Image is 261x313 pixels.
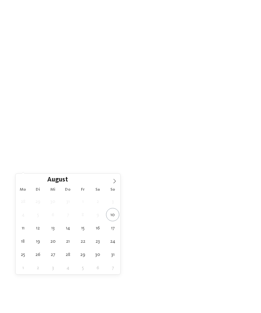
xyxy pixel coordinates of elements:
span: [PERSON_NAME] und sein Team [20,288,115,296]
span: Juli 28, 2025 [16,195,30,208]
span: August 8, 2025 [76,208,89,221]
span: August 24, 2025 [106,234,119,248]
span: August 16, 2025 [91,221,104,234]
span: / [240,187,242,193]
span: September 7, 2025 [106,261,119,274]
span: ab [20,308,26,312]
span: Familie [PERSON_NAME] [141,288,213,296]
input: Year [68,176,90,183]
span: August 4, 2025 [16,208,30,221]
span: 27 [235,187,240,193]
span: September 1, 2025 [16,261,30,274]
span: Sa [90,188,105,192]
span: Juli 29, 2025 [31,195,45,208]
span: Vinschgau – Stilfs [141,268,181,272]
span: Familienhotels Südtirol – von Familien für Familien [30,40,231,66]
span: Menü [244,13,255,18]
span: August 2, 2025 [91,195,104,208]
span: August 19, 2025 [31,234,45,248]
span: September 5, 2025 [76,261,89,274]
span: August 12, 2025 [31,221,45,234]
span: August 11, 2025 [16,221,30,234]
span: September 2, 2025 [31,261,45,274]
span: Jetzt unverbindlich anfragen! [79,131,182,141]
span: September 4, 2025 [61,261,74,274]
span: August 27, 2025 [46,248,59,261]
span: August 26, 2025 [31,248,45,261]
span: August 13, 2025 [46,221,59,234]
span: August [47,177,68,184]
span: August 25, 2025 [16,248,30,261]
span: August 18, 2025 [16,234,30,248]
span: Di [31,188,46,192]
span: August 6, 2025 [46,208,59,221]
span: ab [141,308,146,312]
span: August 21, 2025 [61,234,74,248]
a: Urlaub in [GEOGRAPHIC_DATA] mit Kindern [90,105,191,110]
span: Fr [75,188,90,192]
span: Region [87,166,99,171]
span: September 6, 2025 [91,261,104,274]
span: Juli 31, 2025 [61,195,74,208]
span: 27 [242,187,247,193]
span: August 29, 2025 [76,248,89,261]
span: August 28, 2025 [61,248,74,261]
span: August 5, 2025 [31,208,45,221]
span: Do [60,188,75,192]
span: August 23, 2025 [91,234,104,248]
span: Mo [16,188,31,192]
span: filtern [224,166,240,171]
span: September 3, 2025 [46,261,59,274]
a: Familienhotel Bella Vista **** [141,279,236,286]
span: Die Expertinnen und Experten für naturnahe Ferien, die in Erinnerung bleiben [17,66,244,82]
span: August 1, 2025 [76,195,89,208]
p: Die sind so bunt wie das Leben, verfolgen aber alle die gleichen . Findet jetzt das Familienhotel... [14,88,247,111]
span: August 14, 2025 [61,221,74,234]
span: Anreise [24,166,37,171]
span: Juli 30, 2025 [46,195,59,208]
span: August 9, 2025 [91,208,104,221]
span: August 10, 2025 [106,208,119,221]
span: pro Person und Nacht [179,308,226,312]
span: August 20, 2025 [46,234,59,248]
a: Movi Family Apart-Hotel [20,279,100,286]
span: August 15, 2025 [76,221,89,234]
span: Mi [46,188,60,192]
span: August 17, 2025 [106,221,119,234]
a: Qualitätsversprechen [47,97,95,102]
span: August 31, 2025 [106,248,119,261]
span: Meine Wünsche [118,166,144,171]
span: Family Experiences [163,166,194,171]
img: Familienhotels Südtirol [227,7,261,24]
span: August 30, 2025 [91,248,104,261]
span: August 7, 2025 [61,208,74,221]
span: Abreise [56,166,68,171]
span: August 3, 2025 [106,195,119,208]
span: Bei euren Lieblingshotels [98,141,163,147]
a: Familienhotels [GEOGRAPHIC_DATA] [35,89,120,95]
span: August 22, 2025 [76,234,89,248]
span: So [105,188,120,192]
